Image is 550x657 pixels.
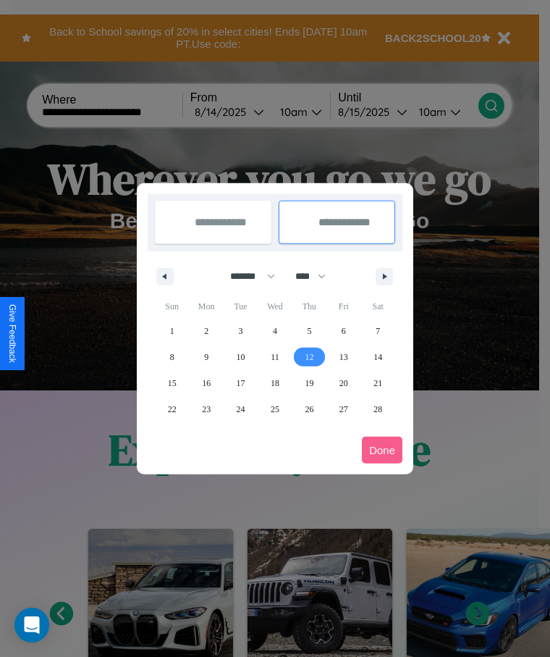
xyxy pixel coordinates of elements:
[305,344,313,370] span: 12
[258,318,292,344] button: 4
[155,318,189,344] button: 1
[342,318,346,344] span: 6
[168,396,177,422] span: 22
[189,295,223,318] span: Mon
[373,396,382,422] span: 28
[224,370,258,396] button: 17
[155,295,189,318] span: Sun
[14,608,49,643] div: Open Intercom Messenger
[305,396,313,422] span: 26
[239,318,243,344] span: 3
[362,437,402,464] button: Done
[155,344,189,370] button: 8
[292,318,326,344] button: 5
[361,295,395,318] span: Sat
[326,396,360,422] button: 27
[224,318,258,344] button: 3
[305,370,313,396] span: 19
[237,370,245,396] span: 17
[237,344,245,370] span: 10
[326,370,360,396] button: 20
[258,370,292,396] button: 18
[273,318,277,344] span: 4
[376,318,380,344] span: 7
[204,344,208,370] span: 9
[224,295,258,318] span: Tue
[339,370,348,396] span: 20
[326,344,360,370] button: 13
[307,318,311,344] span: 5
[168,370,177,396] span: 15
[326,295,360,318] span: Fri
[339,396,348,422] span: 27
[292,295,326,318] span: Thu
[204,318,208,344] span: 2
[189,396,223,422] button: 23
[271,396,279,422] span: 25
[339,344,348,370] span: 13
[271,344,279,370] span: 11
[361,344,395,370] button: 14
[292,396,326,422] button: 26
[361,396,395,422] button: 28
[170,344,174,370] span: 8
[373,370,382,396] span: 21
[326,318,360,344] button: 6
[170,318,174,344] span: 1
[361,318,395,344] button: 7
[202,396,211,422] span: 23
[155,396,189,422] button: 22
[373,344,382,370] span: 14
[292,370,326,396] button: 19
[189,318,223,344] button: 2
[271,370,279,396] span: 18
[155,370,189,396] button: 15
[258,344,292,370] button: 11
[224,396,258,422] button: 24
[224,344,258,370] button: 10
[189,344,223,370] button: 9
[258,295,292,318] span: Wed
[202,370,211,396] span: 16
[7,304,17,363] div: Give Feedback
[237,396,245,422] span: 24
[258,396,292,422] button: 25
[292,344,326,370] button: 12
[189,370,223,396] button: 16
[361,370,395,396] button: 21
